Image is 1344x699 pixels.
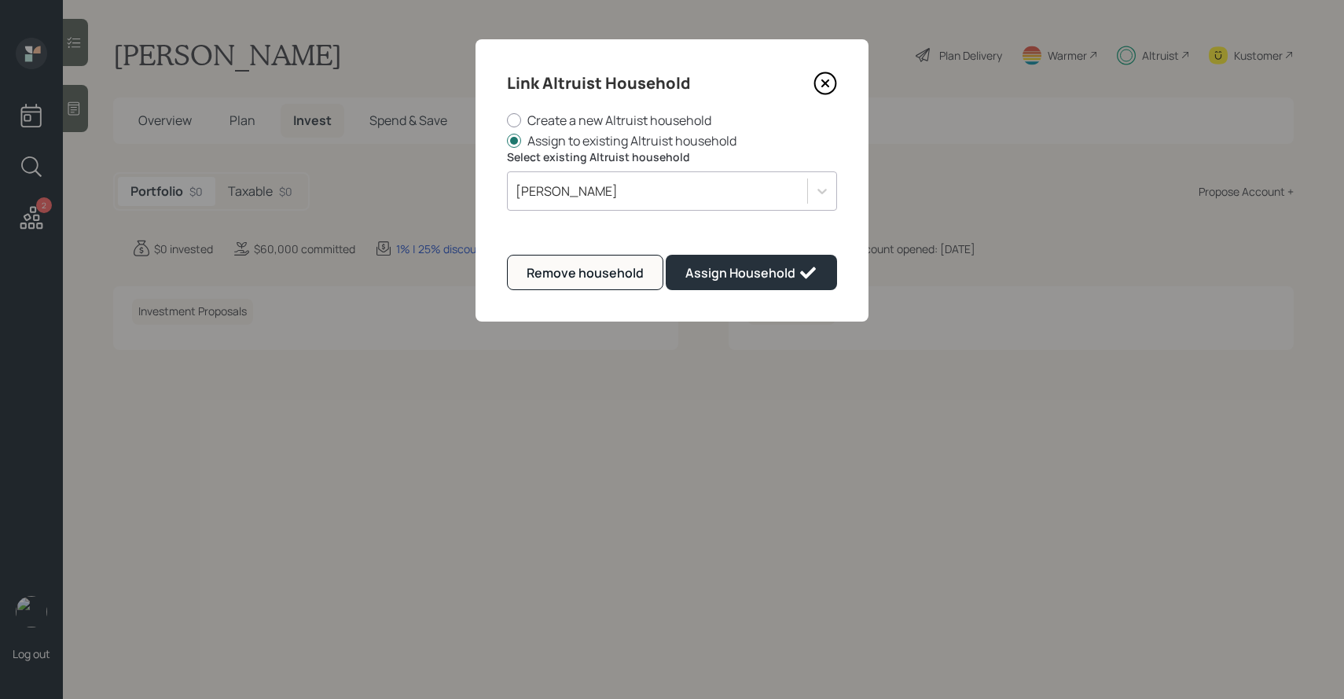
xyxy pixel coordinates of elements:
label: Assign to existing Altruist household [507,132,837,149]
div: [PERSON_NAME] [516,182,618,200]
h4: Link Altruist Household [507,71,691,96]
label: Create a new Altruist household [507,112,837,129]
div: Assign Household [685,263,817,282]
div: Remove household [527,263,644,282]
button: Remove household [507,255,663,290]
button: Assign Household [666,255,837,290]
label: Select existing Altruist household [507,149,837,165]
